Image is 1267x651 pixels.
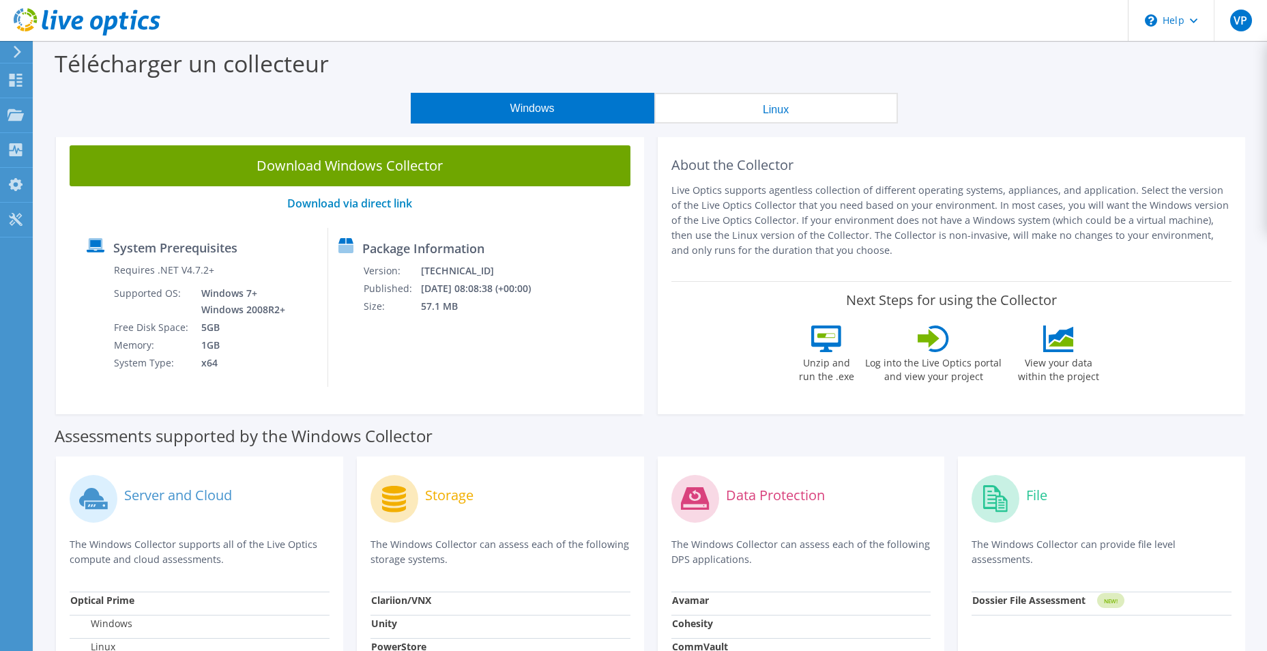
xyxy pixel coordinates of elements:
p: The Windows Collector can provide file level assessments. [972,537,1232,567]
td: x64 [191,354,288,372]
td: 57.1 MB [420,298,549,315]
strong: Clariion/VNX [371,594,431,607]
td: Size: [363,298,420,315]
a: Download via direct link [287,196,412,211]
td: Published: [363,280,420,298]
td: Free Disk Space: [113,319,191,336]
label: Log into the Live Optics portal and view your project [864,352,1002,384]
tspan: NEW! [1104,597,1118,605]
svg: \n [1145,14,1157,27]
label: Télécharger un collecteur [55,48,329,79]
p: The Windows Collector can assess each of the following storage systems. [370,537,630,567]
label: Data Protection [726,489,825,502]
label: Requires .NET V4.7.2+ [114,263,214,277]
p: Live Optics supports agentless collection of different operating systems, appliances, and applica... [671,183,1232,258]
td: [TECHNICAL_ID] [420,262,549,280]
td: 5GB [191,319,288,336]
label: Storage [425,489,474,502]
label: View your data within the project [1009,352,1107,384]
p: The Windows Collector supports all of the Live Optics compute and cloud assessments. [70,537,330,567]
td: System Type: [113,354,191,372]
td: Windows 7+ Windows 2008R2+ [191,285,288,319]
a: Download Windows Collector [70,145,630,186]
label: Next Steps for using the Collector [846,292,1057,308]
label: Server and Cloud [124,489,232,502]
label: File [1026,489,1047,502]
label: Windows [70,617,132,631]
label: Package Information [362,242,484,255]
td: Supported OS: [113,285,191,319]
strong: Optical Prime [70,594,134,607]
label: System Prerequisites [113,241,237,255]
label: Assessments supported by the Windows Collector [55,429,433,443]
strong: Cohesity [672,617,713,630]
strong: Dossier File Assessment [972,594,1086,607]
span: VP [1230,10,1252,31]
button: Linux [654,93,898,124]
strong: Unity [371,617,397,630]
td: [DATE] 08:08:38 (+00:00) [420,280,549,298]
td: Memory: [113,336,191,354]
button: Windows [411,93,654,124]
label: Unzip and run the .exe [795,352,858,384]
td: Version: [363,262,420,280]
h2: About the Collector [671,157,1232,173]
p: The Windows Collector can assess each of the following DPS applications. [671,537,931,567]
td: 1GB [191,336,288,354]
strong: Avamar [672,594,709,607]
